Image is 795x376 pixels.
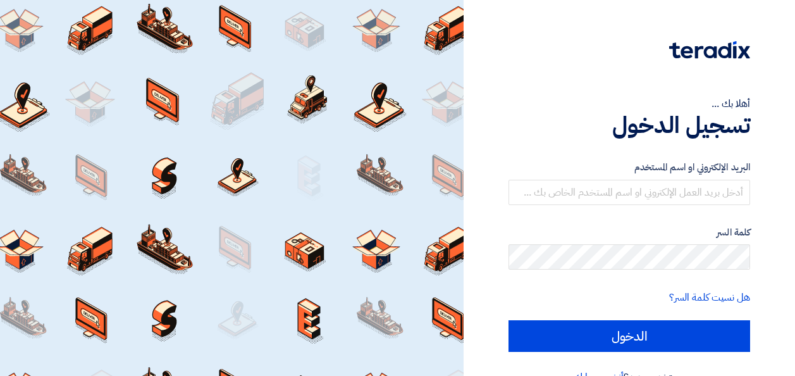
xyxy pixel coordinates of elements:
h1: تسجيل الدخول [508,111,750,139]
a: هل نسيت كلمة السر؟ [669,290,750,305]
img: Teradix logo [669,41,750,59]
label: البريد الإلكتروني او اسم المستخدم [508,160,750,175]
div: أهلا بك ... [508,96,750,111]
label: كلمة السر [508,225,750,240]
input: أدخل بريد العمل الإلكتروني او اسم المستخدم الخاص بك ... [508,180,750,205]
input: الدخول [508,320,750,352]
